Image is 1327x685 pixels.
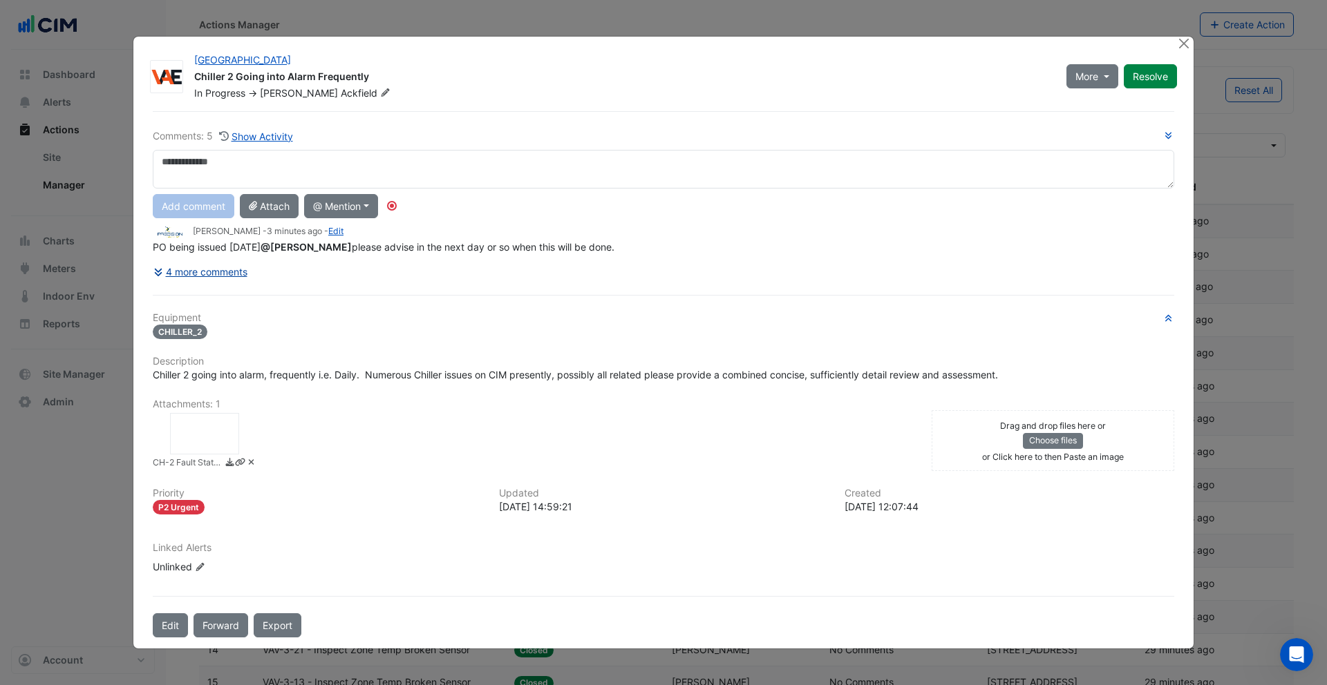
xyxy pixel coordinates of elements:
h6: Attachments: 1 [153,398,1174,410]
button: Forward [194,613,248,637]
div: Comments: 5 [153,128,294,144]
span: [PERSON_NAME] [260,87,338,99]
a: Download [225,456,235,471]
button: Home [216,6,243,32]
button: Show Activity [218,128,294,144]
span: Chiller 2 going into alarm, frequently i.e. Daily. Numerous Chiller issues on CIM presently, poss... [153,369,998,380]
button: @ Mention [304,194,378,218]
span: -> [248,87,257,99]
button: Send a message… [237,447,259,469]
p: Under 15 minutes [78,17,159,31]
a: [GEOGRAPHIC_DATA] [194,54,291,66]
span: PO being issued [DATE] please advise in the next day or so when this will be done. [153,241,614,253]
div: [DATE] 12:07:44 [845,499,1174,514]
a: Export [254,613,301,637]
fa-icon: Edit Linked Alerts [195,562,205,572]
button: Attach [240,194,299,218]
button: Close [1176,37,1191,51]
button: Choose files [1023,433,1083,448]
small: Drag and drop files here or [1000,421,1106,431]
small: [PERSON_NAME] - - [193,225,343,238]
a: Delete [246,456,256,471]
span: 2025-09-09 14:59:21 [267,226,322,236]
h6: Description [153,356,1174,367]
button: Upload attachment [66,452,77,463]
span: mclaydon@vaegroup.com.au [VAE Group] [261,241,352,253]
div: P2 Urgent [153,500,205,514]
button: Start recording [88,452,99,463]
img: VAE Group [151,70,182,84]
button: Edit [153,613,188,637]
span: Ackfield [341,86,393,100]
div: Chiller 2 Going into Alarm Frequently [194,70,1050,86]
h6: Equipment [153,312,1174,324]
button: More [1066,64,1118,88]
a: Copy link to clipboard [235,456,245,471]
h1: CIM [67,7,87,17]
button: 4 more comments [153,260,248,284]
button: Gif picker [44,452,55,463]
img: Precision Group [153,224,187,240]
div: Close [243,6,267,30]
img: Profile image for Brian [39,8,62,30]
span: More [1075,69,1098,84]
button: Resolve [1124,64,1177,88]
a: Edit [328,226,343,236]
div: Unlinked [153,559,319,574]
h6: Priority [153,488,482,499]
h6: Updated [499,488,829,499]
small: or Click here to then Paste an image [982,452,1124,462]
small: CH-2 Fault Status in Fault.png [153,456,222,471]
h6: Linked Alerts [153,542,1174,554]
iframe: Intercom live chat [1280,638,1313,671]
div: CH-2 Fault Status in Fault.png [170,413,239,454]
button: go back [9,6,35,32]
h6: Created [845,488,1174,499]
span: CHILLER_2 [153,325,207,339]
span: In Progress [194,87,245,99]
button: Emoji picker [21,452,32,463]
div: Tooltip anchor [386,200,398,212]
div: [DATE] 14:59:21 [499,499,829,514]
textarea: Message… [12,423,265,447]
